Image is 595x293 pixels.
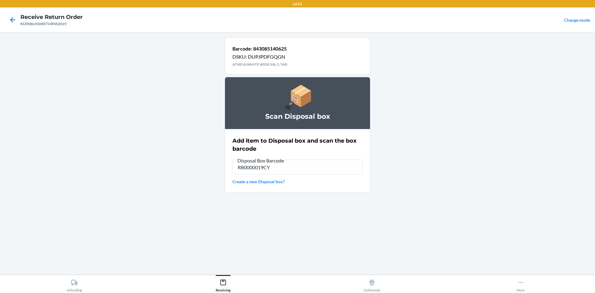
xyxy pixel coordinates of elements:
a: Create a new Disposal box? [232,178,363,185]
div: Outbounds [364,277,380,292]
a: Change mode [564,17,590,23]
p: LAX1 [293,1,302,7]
p: DSKU: DUPJPDFGQGN [232,53,287,60]
button: Outbounds [297,275,446,292]
button: Receiving [149,275,297,292]
span: Disposal Box Barcode [236,158,285,164]
div: More [517,277,525,292]
p: Barcode: 843085140625 [232,45,287,52]
div: Unloading [67,277,82,292]
h2: Add item to Disposal box and scan the box barcode [232,137,363,153]
h3: Scan Disposal box [232,112,363,122]
div: KIZIKBLINDRETURNS2025 [20,21,83,27]
p: ATHENS WHITE WIDE M6.5 / W8 [232,62,287,67]
div: Receiving [216,277,231,292]
input: Disposal Box Barcode [232,160,363,175]
h4: Receive Return Order [20,13,83,21]
button: More [446,275,595,292]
